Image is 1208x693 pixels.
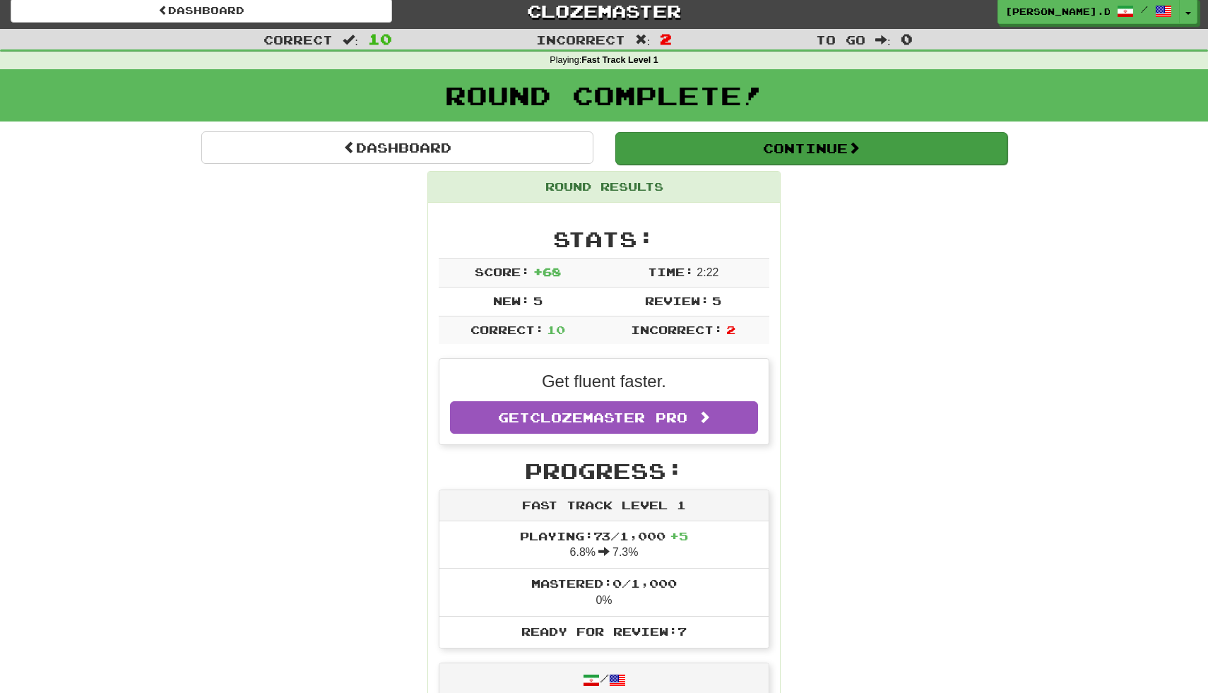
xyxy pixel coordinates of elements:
span: Review: [645,294,709,307]
span: Playing: 73 / 1,000 [520,529,688,543]
span: 5 [712,294,721,307]
span: Correct: [470,323,544,336]
span: + 68 [533,265,561,278]
li: 0% [439,568,769,617]
span: + 5 [670,529,688,543]
span: Incorrect [536,32,625,47]
span: Correct [263,32,333,47]
span: 2 [726,323,735,336]
strong: Fast Track Level 1 [581,55,658,65]
h2: Progress: [439,459,769,482]
h2: Stats: [439,227,769,251]
span: 10 [547,323,565,336]
span: 0 [901,30,913,47]
span: Incorrect: [631,323,723,336]
h1: Round Complete! [5,81,1203,109]
div: Round Results [428,172,780,203]
span: : [343,34,358,46]
button: Continue [615,132,1007,165]
p: Get fluent faster. [450,369,758,393]
li: 6.8% 7.3% [439,521,769,569]
a: GetClozemaster Pro [450,401,758,434]
span: Clozemaster Pro [530,410,687,425]
span: : [875,34,891,46]
span: 5 [533,294,543,307]
span: Score: [475,265,530,278]
span: : [635,34,651,46]
span: To go [816,32,865,47]
span: 2 [660,30,672,47]
span: 10 [368,30,392,47]
span: 2 : 22 [697,266,718,278]
span: Time: [648,265,694,278]
span: New: [493,294,530,307]
span: / [1141,4,1148,14]
span: [PERSON_NAME].dock [1005,5,1110,18]
a: Dashboard [201,131,593,164]
div: Fast Track Level 1 [439,490,769,521]
span: Mastered: 0 / 1,000 [531,576,677,590]
span: Ready for Review: 7 [521,624,687,638]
